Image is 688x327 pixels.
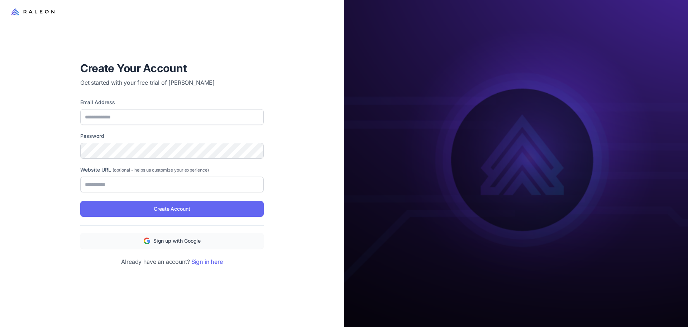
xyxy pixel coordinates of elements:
[154,205,190,213] span: Create Account
[80,78,264,87] p: Get started with your free trial of [PERSON_NAME]
[80,61,264,75] h1: Create Your Account
[80,98,264,106] label: Email Address
[80,233,264,249] button: Sign up with Google
[153,237,201,245] span: Sign up with Google
[191,258,223,265] a: Sign in here
[80,166,264,174] label: Website URL
[80,257,264,266] p: Already have an account?
[113,167,209,173] span: (optional - helps us customize your experience)
[80,201,264,217] button: Create Account
[80,132,264,140] label: Password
